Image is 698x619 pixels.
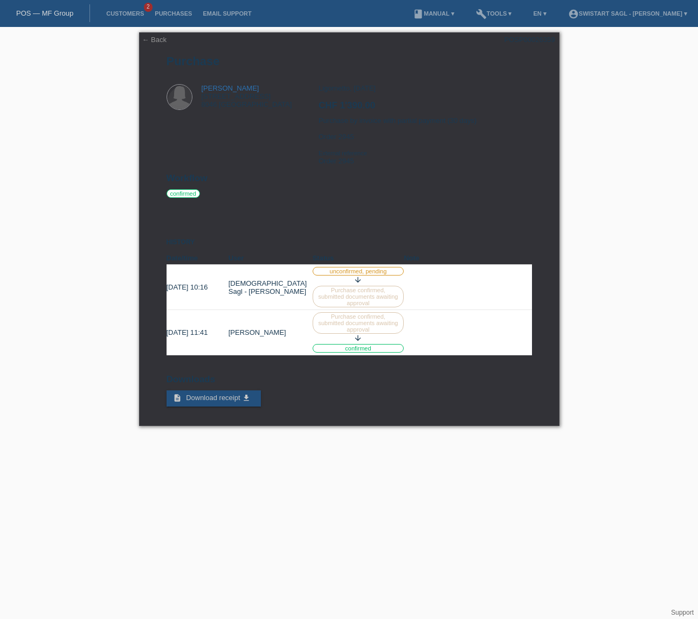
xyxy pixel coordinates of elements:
a: EN ▾ [528,10,552,17]
i: description [173,394,182,402]
a: bookManual ▾ [407,10,460,17]
h2: CHF 1'390.00 [319,100,531,116]
th: Note [404,252,531,265]
a: Support [671,609,694,616]
a: account_circleSwistart Sagl - [PERSON_NAME] ▾ [563,10,693,17]
i: arrow_downward [354,334,362,342]
label: confirmed [313,344,404,353]
a: ← Back [142,36,167,44]
a: Customers [101,10,149,17]
span: Download receipt [186,394,240,402]
i: arrow_downward [354,276,362,284]
th: User [229,252,313,265]
h3: History [167,238,532,246]
a: Email Support [197,10,257,17]
label: Purchase confirmed, submitted documents awaiting approval [313,286,404,307]
label: Purchase confirmed, submitted documents awaiting approval [313,312,404,334]
a: POS — MF Group [16,9,73,17]
th: Date/time [167,252,229,265]
td: [DATE] 10:16 [167,265,229,310]
h2: Downloads [167,374,532,390]
div: [STREET_ADDRESS] 8046 [GEOGRAPHIC_DATA] [202,84,292,108]
div: Ligornetto, [DATE] Purchase by invoice with partial payment (30 days) Order 2945 Order 2945 [319,84,531,173]
h1: Purchase [167,54,532,68]
td: [DATE] 11:41 [167,310,229,355]
label: confirmed [167,189,200,198]
i: build [476,9,487,19]
i: book [413,9,424,19]
span: 2 [144,3,153,12]
a: Purchases [149,10,197,17]
span: External reference [319,150,367,156]
a: description Download receipt get_app [167,390,261,407]
td: [PERSON_NAME] [229,310,313,355]
i: account_circle [568,9,579,19]
i: get_app [242,394,251,402]
div: POSP00026359 [505,36,555,44]
a: buildTools ▾ [471,10,517,17]
td: [DEMOGRAPHIC_DATA] Sagl - [PERSON_NAME] [229,265,313,310]
th: Status [313,252,404,265]
h2: Workflow [167,173,532,189]
a: [PERSON_NAME] [202,84,259,92]
label: unconfirmed, pending [313,267,404,276]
